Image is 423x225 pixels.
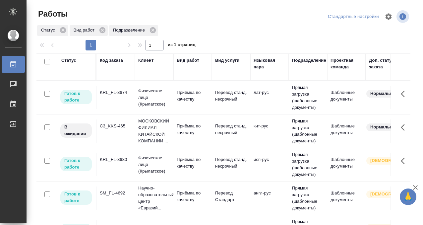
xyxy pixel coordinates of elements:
div: Подразделение [292,57,326,64]
p: МОСКОВСКИЙ ФИЛИАЛ КИТАЙСКОЙ КОМПАНИИ ... [138,118,170,144]
p: Готов к работе [64,191,88,204]
button: Здесь прячутся важные кнопки [397,86,413,102]
td: Шаблонные документы [327,187,366,210]
p: Перевод станд. несрочный [215,89,247,103]
td: Шаблонные документы [327,86,366,109]
p: Научно-образовательный центр «Евразий... [138,185,170,211]
div: Исполнитель может приступить к работе [60,190,92,205]
p: Приёмка по качеству [177,89,209,103]
div: split button [326,12,381,22]
div: Исполнитель может приступить к работе [60,156,92,172]
td: Прямая загрузка (шаблонные документы) [289,114,327,148]
div: Языковая пара [254,57,285,70]
div: SM_FL-4692 [100,190,132,196]
div: KRL_FL-8680 [100,156,132,163]
p: Приёмка по качеству [177,156,209,170]
div: Вид работ [177,57,199,64]
div: Вид услуги [215,57,240,64]
div: Код заказа [100,57,123,64]
td: англ-рус [250,187,289,210]
td: Шаблонные документы [327,153,366,176]
td: лат-рус [250,86,289,109]
p: Приёмка по качеству [177,190,209,203]
p: Готов к работе [64,90,88,104]
button: 🙏 [400,188,416,205]
div: Статус [37,25,68,36]
p: Перевод станд. несрочный [215,123,247,136]
div: Исполнитель назначен, приступать к работе пока рано [60,123,92,138]
span: 🙏 [402,190,414,204]
td: исп-рус [250,153,289,176]
button: Здесь прячутся важные кнопки [397,187,413,202]
div: Проектная команда [331,57,362,70]
p: Приёмка по качеству [177,123,209,136]
button: Здесь прячутся важные кнопки [397,119,413,135]
button: Здесь прячутся важные кнопки [397,153,413,169]
div: KRL_FL-8674 [100,89,132,96]
td: Шаблонные документы [327,119,366,143]
p: Перевод станд. несрочный [215,156,247,170]
span: из 1 страниц [168,41,196,50]
span: Настроить таблицу [381,9,396,25]
p: В ожидании [64,124,88,137]
div: Исполнитель может приступить к работе [60,89,92,105]
div: Клиент [138,57,153,64]
p: Физическое лицо (Крылатское) [138,155,170,175]
td: кит-рус [250,119,289,143]
td: Прямая загрузка (шаблонные документы) [289,182,327,215]
p: [DEMOGRAPHIC_DATA] [370,191,403,197]
td: Прямая загрузка (шаблонные документы) [289,81,327,114]
p: Нормальный [370,124,399,130]
p: Готов к работе [64,157,88,171]
span: Работы [36,9,68,19]
div: Статус [61,57,76,64]
p: Нормальный [370,90,399,97]
div: Вид работ [70,25,108,36]
div: Подразделение [109,25,158,36]
p: Физическое лицо (Крылатское) [138,88,170,108]
div: Доп. статус заказа [369,57,404,70]
span: Посмотреть информацию [396,10,410,23]
div: C3_KKS-465 [100,123,132,129]
p: Перевод Стандарт [215,190,247,203]
td: Прямая загрузка (шаблонные документы) [289,148,327,181]
p: Подразделение [113,27,147,34]
p: Статус [41,27,57,34]
p: [DEMOGRAPHIC_DATA] [370,157,403,164]
p: Вид работ [74,27,97,34]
